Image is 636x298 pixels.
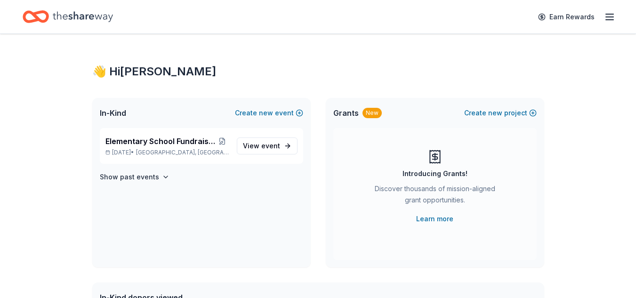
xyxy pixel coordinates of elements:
span: Grants [333,107,359,119]
div: New [362,108,382,118]
a: Learn more [416,213,453,225]
button: Createnewproject [464,107,537,119]
span: View [243,140,280,152]
span: [GEOGRAPHIC_DATA], [GEOGRAPHIC_DATA] [136,149,229,156]
button: Show past events [100,171,169,183]
span: In-Kind [100,107,126,119]
a: Earn Rewards [532,8,600,25]
a: View event [237,137,298,154]
div: Discover thousands of mission-aligned grant opportunities. [371,183,499,209]
p: [DATE] • [105,149,229,156]
span: new [488,107,502,119]
span: Elementary School Fundraiser/ Tricky Tray [105,136,216,147]
a: Home [23,6,113,28]
h4: Show past events [100,171,159,183]
span: new [259,107,273,119]
div: 👋 Hi [PERSON_NAME] [92,64,544,79]
button: Createnewevent [235,107,303,119]
span: event [261,142,280,150]
div: Introducing Grants! [403,168,467,179]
